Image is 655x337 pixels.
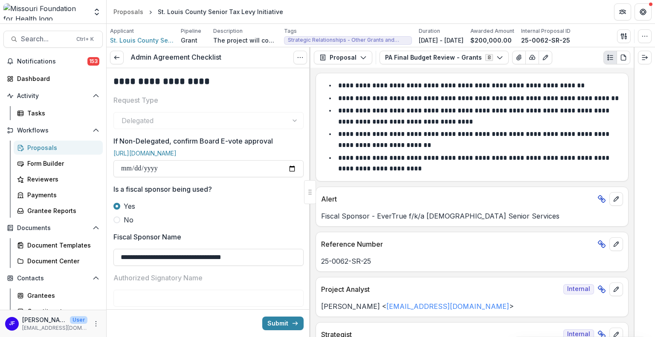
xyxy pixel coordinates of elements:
p: $200,000.00 [470,36,512,45]
span: Notifications [17,58,87,65]
p: Description [213,27,243,35]
span: Yes [124,201,135,211]
div: Tasks [27,109,96,118]
a: Grantees [14,288,103,302]
div: Proposals [27,143,96,152]
a: Document Center [14,254,103,268]
a: Reviewers [14,172,103,186]
span: Contacts [17,275,89,282]
button: Open Workflows [3,124,103,137]
a: Dashboard [3,72,103,86]
button: Expand right [638,51,652,64]
p: 25-0062-SR-25 [521,36,570,45]
nav: breadcrumb [110,6,287,18]
button: Notifications153 [3,55,103,68]
button: Options [293,51,307,64]
p: [PERSON_NAME] [22,315,67,324]
button: Open Documents [3,221,103,235]
span: Internal [563,284,594,294]
a: Document Templates [14,238,103,252]
p: Authorized Signatory Name [113,273,203,283]
div: Grantee Reports [27,206,96,215]
button: edit [609,282,623,296]
span: Workflows [17,127,89,134]
button: Plaintext view [603,51,617,64]
p: [DATE] - [DATE] [419,36,464,45]
p: The project will conduct an educational campaign on the needs of older adults and the potential o... [213,36,277,45]
button: Partners [614,3,631,20]
button: PDF view [617,51,630,64]
p: User [70,316,87,324]
a: Grantee Reports [14,204,103,218]
p: If Non-Delegated, confirm Board E-vote approval [113,136,273,146]
div: Proposals [113,7,143,16]
div: Form Builder [27,159,96,168]
div: Jean Freeman-Crawford [9,321,15,326]
p: Pipeline [181,27,201,35]
p: Applicant [110,27,134,35]
p: 25-0062-SR-25 [321,256,623,266]
button: Search... [3,31,103,48]
p: [PERSON_NAME] < > [321,301,623,311]
button: Submit [262,317,304,330]
div: Constituents [27,307,96,316]
span: Search... [21,35,71,43]
p: Is a fiscal sponsor being used? [113,184,212,194]
a: St. Louis County Senior Tax Levy Initiative [110,36,174,45]
div: Dashboard [17,74,96,83]
h3: Admin Agreement Checklist [130,53,221,61]
p: Fiscal Sponsor Name [113,232,181,242]
div: Document Center [27,256,96,265]
span: 153 [87,57,99,66]
a: [URL][DOMAIN_NAME] [113,150,177,157]
button: PA Final Budget Review - Grants8 [380,51,509,64]
p: Grant [181,36,197,45]
p: Reference Number [321,239,594,249]
button: View Attached Files [512,51,526,64]
p: Internal Proposal ID [521,27,571,35]
p: Project Analyst [321,284,560,294]
p: [EMAIL_ADDRESS][DOMAIN_NAME] [22,324,87,332]
p: Request Type [113,95,158,105]
div: Reviewers [27,175,96,184]
p: Alert [321,194,594,204]
span: No [124,215,133,225]
p: Duration [419,27,440,35]
p: Awarded Amount [470,27,514,35]
span: Strategic Relationships - Other Grants and Contracts [288,37,408,43]
div: Document Templates [27,241,96,250]
a: Constituents [14,304,103,318]
a: [EMAIL_ADDRESS][DOMAIN_NAME] [386,302,509,311]
div: Grantees [27,291,96,300]
div: St. Louis County Senior Tax Levy Initiative [158,7,283,16]
button: Open Activity [3,89,103,103]
button: Get Help [635,3,652,20]
a: Proposals [14,141,103,155]
button: Edit as form [539,51,552,64]
button: Open Contacts [3,271,103,285]
div: Payments [27,190,96,199]
a: Payments [14,188,103,202]
a: Tasks [14,106,103,120]
button: edit [609,192,623,206]
p: Tags [284,27,297,35]
a: Form Builder [14,156,103,170]
button: Proposal [314,51,372,64]
img: Missouri Foundation for Health logo [3,3,87,20]
span: Documents [17,225,89,232]
div: Ctrl + K [75,35,96,44]
button: edit [609,237,623,251]
button: More [91,319,101,329]
a: Proposals [110,6,147,18]
span: Activity [17,92,89,100]
button: Open entity switcher [91,3,103,20]
p: Fiscal Sponsor - EverTrue f/k/a [DEMOGRAPHIC_DATA] Senior Services [321,211,623,221]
